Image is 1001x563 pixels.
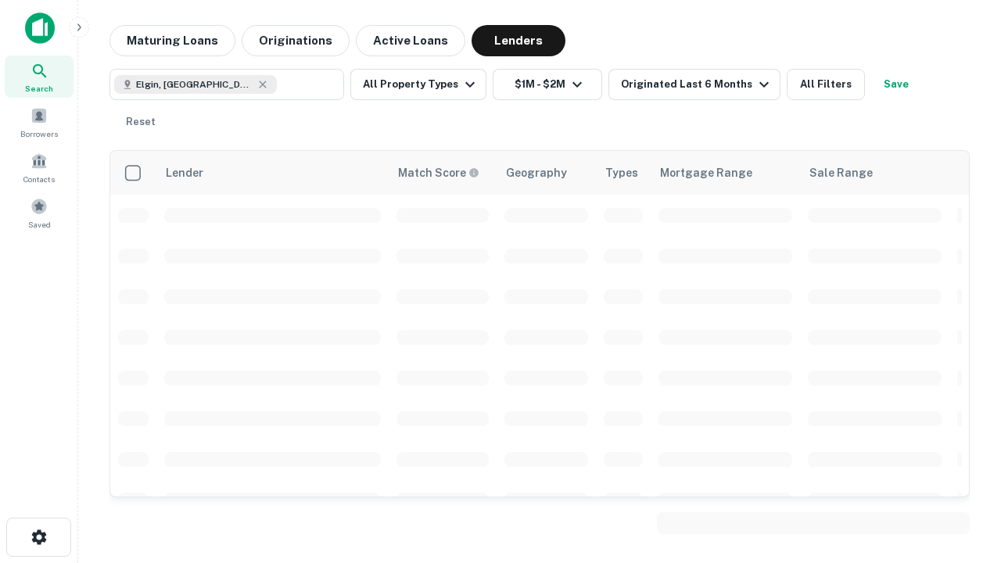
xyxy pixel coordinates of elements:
[506,163,567,182] div: Geography
[608,69,780,100] button: Originated Last 6 Months
[5,192,74,234] a: Saved
[800,151,949,195] th: Sale Range
[389,151,497,195] th: Capitalize uses an advanced AI algorithm to match your search with the best lender. The match sco...
[25,13,55,44] img: capitalize-icon.png
[596,151,651,195] th: Types
[5,146,74,188] a: Contacts
[109,25,235,56] button: Maturing Loans
[5,56,74,98] a: Search
[356,25,465,56] button: Active Loans
[166,163,203,182] div: Lender
[493,69,602,100] button: $1M - $2M
[156,151,389,195] th: Lender
[621,75,773,94] div: Originated Last 6 Months
[398,164,476,181] h6: Match Score
[787,69,865,100] button: All Filters
[23,173,55,185] span: Contacts
[25,82,53,95] span: Search
[398,164,479,181] div: Capitalize uses an advanced AI algorithm to match your search with the best lender. The match sco...
[809,163,873,182] div: Sale Range
[136,77,253,91] span: Elgin, [GEOGRAPHIC_DATA], [GEOGRAPHIC_DATA]
[116,106,166,138] button: Reset
[242,25,350,56] button: Originations
[497,151,596,195] th: Geography
[350,69,486,100] button: All Property Types
[28,218,51,231] span: Saved
[605,163,638,182] div: Types
[651,151,800,195] th: Mortgage Range
[660,163,752,182] div: Mortgage Range
[923,438,1001,513] iframe: Chat Widget
[5,101,74,143] a: Borrowers
[20,127,58,140] span: Borrowers
[871,69,921,100] button: Save your search to get updates of matches that match your search criteria.
[472,25,565,56] button: Lenders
